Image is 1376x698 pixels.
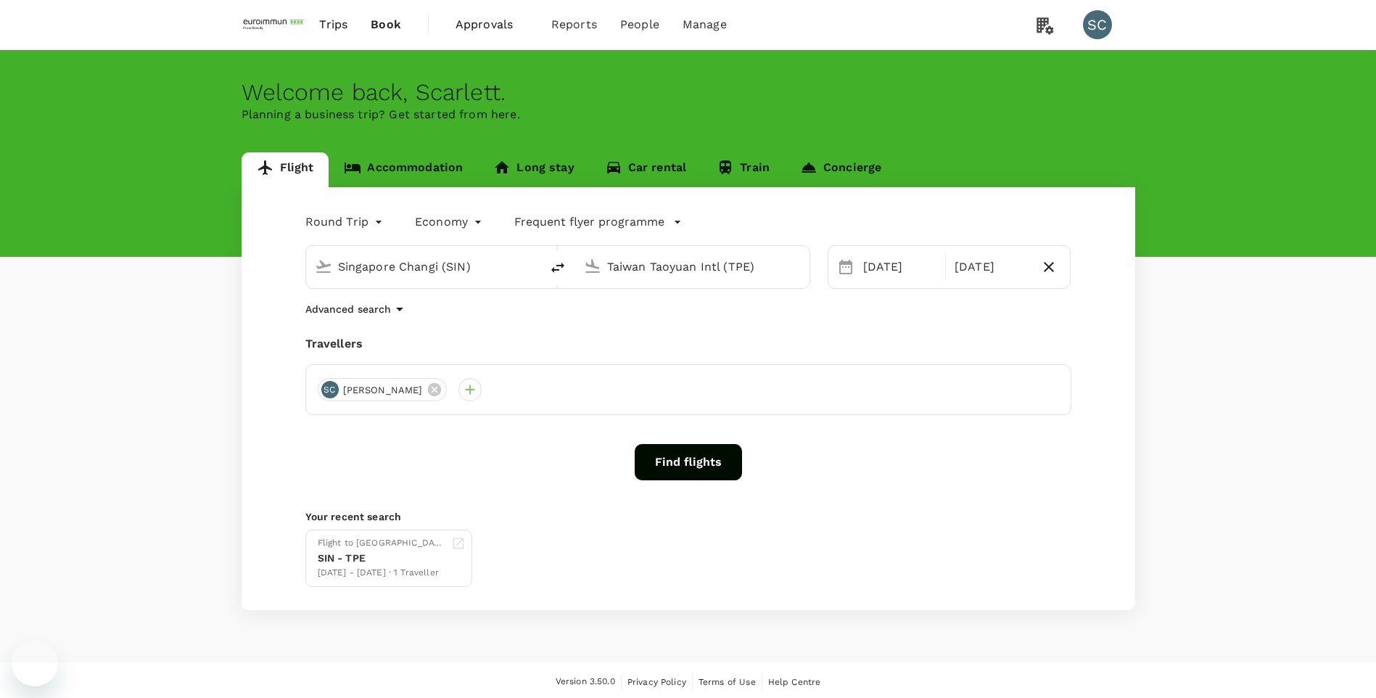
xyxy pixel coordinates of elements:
[318,536,445,551] div: Flight to [GEOGRAPHIC_DATA]
[371,16,401,33] span: Book
[699,677,756,687] span: Terms of Use
[607,255,779,278] input: Going to
[556,675,615,689] span: Version 3.50.0
[590,152,702,187] a: Car rental
[242,152,329,187] a: Flight
[305,335,1071,353] div: Travellers
[329,152,478,187] a: Accommodation
[949,252,1034,282] div: [DATE]
[321,381,339,398] div: SC
[514,213,682,231] button: Frequent flyer programme
[530,265,533,268] button: Open
[305,300,408,318] button: Advanced search
[242,9,308,41] img: EUROIMMUN (South East Asia) Pte. Ltd.
[305,302,391,316] p: Advanced search
[318,566,445,580] div: [DATE] - [DATE] · 1 Traveller
[635,444,742,480] button: Find flights
[415,210,485,234] div: Economy
[620,16,659,33] span: People
[785,152,897,187] a: Concierge
[456,16,528,33] span: Approvals
[334,383,432,398] span: [PERSON_NAME]
[699,674,756,690] a: Terms of Use
[627,674,686,690] a: Privacy Policy
[540,250,575,285] button: delete
[318,378,448,401] div: SC[PERSON_NAME]
[551,16,597,33] span: Reports
[627,677,686,687] span: Privacy Policy
[768,674,821,690] a: Help Centre
[683,16,727,33] span: Manage
[799,265,802,268] button: Open
[318,551,445,566] div: SIN - TPE
[305,509,1071,524] p: Your recent search
[701,152,785,187] a: Train
[242,79,1135,106] div: Welcome back , Scarlett .
[12,640,58,686] iframe: Button to launch messaging window
[1083,10,1112,39] div: SC
[768,677,821,687] span: Help Centre
[857,252,942,282] div: [DATE]
[478,152,589,187] a: Long stay
[242,106,1135,123] p: Planning a business trip? Get started from here.
[319,16,347,33] span: Trips
[305,210,387,234] div: Round Trip
[514,213,664,231] p: Frequent flyer programme
[338,255,510,278] input: Depart from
